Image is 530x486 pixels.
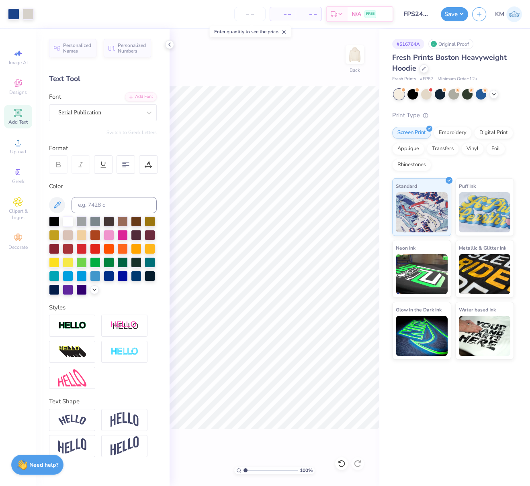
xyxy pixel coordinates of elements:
[427,143,459,155] div: Transfers
[438,76,478,83] span: Minimum Order: 12 +
[459,192,511,232] img: Puff Ink
[49,73,157,84] div: Text Tool
[58,321,86,330] img: Stroke
[459,305,496,314] span: Water based Ink
[111,321,139,331] img: Shadow
[10,148,26,155] span: Upload
[106,129,157,136] button: Switch to Greek Letters
[58,346,86,358] img: 3d Illusion
[8,119,28,125] span: Add Text
[275,10,291,18] span: – –
[441,7,468,21] button: Save
[210,26,291,37] div: Enter quantity to see the price.
[392,159,431,171] div: Rhinestones
[111,347,139,356] img: Negative Space
[474,127,513,139] div: Digital Print
[397,6,437,22] input: Untitled Design
[29,461,58,469] strong: Need help?
[495,6,522,22] a: KM
[392,76,416,83] span: Fresh Prints
[396,244,415,252] span: Neon Ink
[49,182,157,191] div: Color
[58,415,86,425] img: Arc
[434,127,472,139] div: Embroidery
[9,59,28,66] span: Image AI
[58,438,86,454] img: Flag
[58,369,86,386] img: Free Distort
[420,76,434,83] span: # FP87
[8,244,28,250] span: Decorate
[49,144,158,153] div: Format
[506,6,522,22] img: Katrina Mae Mijares
[301,10,317,18] span: – –
[459,316,511,356] img: Water based Ink
[392,143,424,155] div: Applique
[396,182,417,190] span: Standard
[347,47,363,63] img: Back
[396,316,448,356] img: Glow in the Dark Ink
[352,10,361,18] span: N/A
[392,53,507,73] span: Fresh Prints Boston Heavyweight Hoodie
[300,467,313,474] span: 100 %
[49,303,157,312] div: Styles
[9,89,27,96] span: Designs
[396,254,448,294] img: Neon Ink
[4,208,32,221] span: Clipart & logos
[459,244,506,252] span: Metallic & Glitter Ink
[350,67,360,74] div: Back
[111,436,139,456] img: Rise
[49,92,61,102] label: Font
[392,111,514,120] div: Print Type
[486,143,505,155] div: Foil
[234,7,266,21] input: – –
[396,305,442,314] span: Glow in the Dark Ink
[459,254,511,294] img: Metallic & Glitter Ink
[428,39,473,49] div: Original Proof
[392,127,431,139] div: Screen Print
[459,182,476,190] span: Puff Ink
[72,197,157,213] input: e.g. 7428 c
[12,178,25,185] span: Greek
[396,192,448,232] img: Standard
[495,10,504,19] span: KM
[366,11,374,17] span: FREE
[461,143,484,155] div: Vinyl
[63,43,92,54] span: Personalized Names
[125,92,157,102] div: Add Font
[118,43,146,54] span: Personalized Numbers
[111,412,139,427] img: Arch
[49,397,157,406] div: Text Shape
[392,39,424,49] div: # 516764A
